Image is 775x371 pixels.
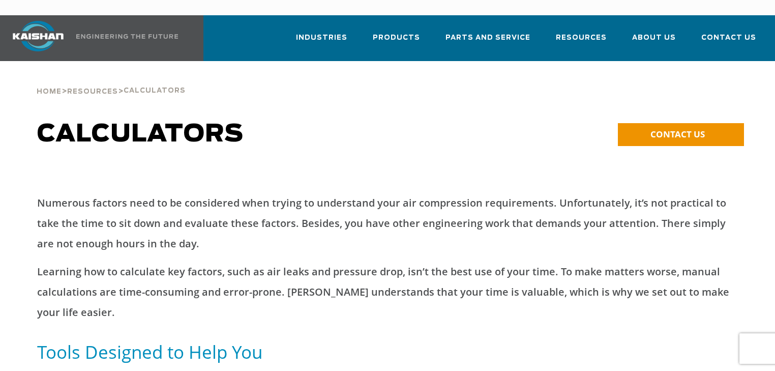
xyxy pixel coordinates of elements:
[445,32,530,44] span: Parts and Service
[67,89,118,95] span: Resources
[37,193,738,254] p: Numerous factors need to be considered when trying to understand your air compression requirement...
[37,340,738,363] h5: Tools Designed to Help You
[701,24,756,59] a: Contact Us
[373,24,420,59] a: Products
[632,24,676,59] a: About Us
[618,123,744,146] a: CONTACT US
[373,32,420,44] span: Products
[556,24,607,59] a: Resources
[296,24,347,59] a: Industries
[296,32,347,44] span: Industries
[124,88,186,94] span: Calculators
[650,128,705,140] span: CONTACT US
[37,262,738,323] p: Learning how to calculate key factors, such as air leaks and pressure drop, isn’t the best use of...
[67,87,118,96] a: Resources
[632,32,676,44] span: About Us
[37,61,186,100] div: > >
[37,87,62,96] a: Home
[445,24,530,59] a: Parts and Service
[556,32,607,44] span: Resources
[701,32,756,44] span: Contact Us
[76,34,178,39] img: Engineering the future
[37,89,62,95] span: Home
[37,122,244,147] span: Calculators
